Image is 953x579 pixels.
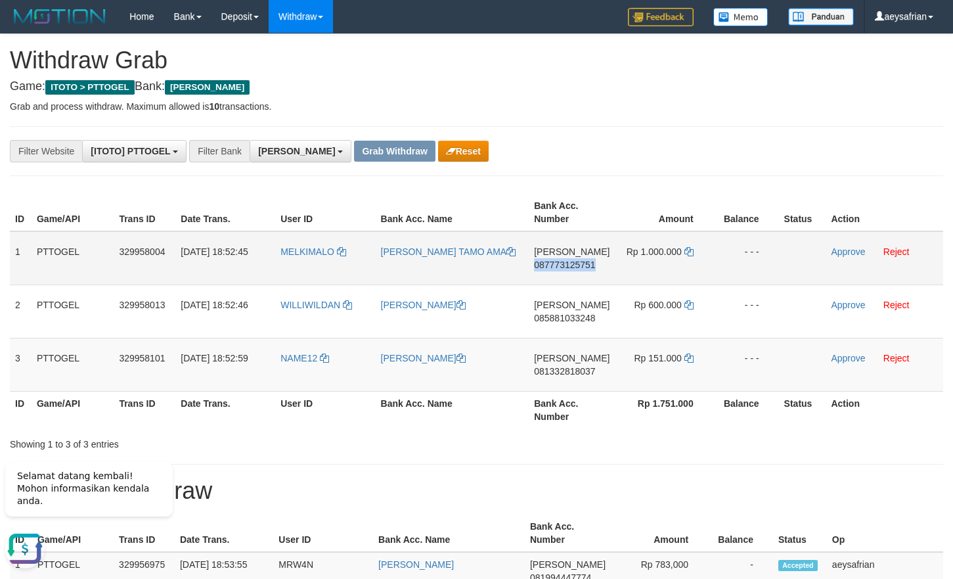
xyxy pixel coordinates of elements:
td: 2 [10,285,32,338]
td: - - - [713,285,779,338]
a: Copy 151000 to clipboard [684,353,694,363]
th: Op [827,515,943,552]
span: Copy 087773125751 to clipboard [534,260,595,270]
span: [DATE] 18:52:45 [181,246,248,257]
button: Open LiveChat chat widget [5,79,45,118]
th: Date Trans. [175,515,273,552]
a: MELKIMALO [280,246,346,257]
th: Status [779,194,826,231]
td: - - - [713,231,779,285]
td: - - - [713,338,779,391]
a: Approve [831,353,865,363]
td: 1 [10,231,32,285]
th: Game/API [32,391,114,428]
button: Grab Withdraw [354,141,435,162]
button: [ITOTO] PTTOGEL [82,140,187,162]
th: Game/API [32,194,114,231]
span: 329958013 [119,300,165,310]
th: Bank Acc. Number [525,515,611,552]
span: Rp 151.000 [634,353,681,363]
th: Bank Acc. Name [376,194,529,231]
a: Approve [831,300,865,310]
th: Rp 1.751.000 [615,391,713,428]
th: Bank Acc. Number [529,391,615,428]
th: Date Trans. [175,391,275,428]
span: [PERSON_NAME] [530,559,606,570]
span: MELKIMALO [280,246,334,257]
span: NAME12 [280,353,317,363]
th: Trans ID [114,391,175,428]
h4: Game: Bank: [10,80,943,93]
span: 329958101 [119,353,165,363]
th: User ID [273,515,373,552]
th: ID [10,391,32,428]
h1: 15 Latest Withdraw [10,478,943,504]
span: 329958004 [119,246,165,257]
th: Amount [611,515,708,552]
div: Showing 1 to 3 of 3 entries [10,432,388,451]
a: Reject [883,246,910,257]
img: MOTION_logo.png [10,7,110,26]
a: NAME12 [280,353,329,363]
th: User ID [275,391,375,428]
span: [ITOTO] PTTOGEL [91,146,170,156]
th: Balance [713,194,779,231]
div: Filter Website [10,140,82,162]
a: WILLIWILDAN [280,300,352,310]
a: Reject [883,353,910,363]
strong: 10 [209,101,219,112]
th: ID [10,194,32,231]
span: [PERSON_NAME] [534,246,609,257]
a: [PERSON_NAME] [381,300,466,310]
td: PTTOGEL [32,338,114,391]
span: Accepted [778,560,818,571]
th: Trans ID [114,194,175,231]
span: [PERSON_NAME] [534,300,609,310]
th: Action [826,194,943,231]
h1: Withdraw Grab [10,47,943,74]
a: [PERSON_NAME] TAMO AMA [381,246,516,257]
div: Filter Bank [189,140,250,162]
th: Balance [713,391,779,428]
a: Copy 1000000 to clipboard [684,246,694,257]
img: Button%20Memo.svg [713,8,768,26]
img: panduan.png [788,8,854,26]
a: Reject [883,300,910,310]
td: PTTOGEL [32,285,114,338]
p: Grab and process withdraw. Maximum allowed is transactions. [10,100,943,113]
a: [PERSON_NAME] [378,559,454,570]
th: User ID [275,194,375,231]
td: 3 [10,338,32,391]
span: [DATE] 18:52:59 [181,353,248,363]
th: Action [826,391,943,428]
th: Bank Acc. Number [529,194,615,231]
th: Bank Acc. Name [373,515,525,552]
th: Date Trans. [175,194,275,231]
button: [PERSON_NAME] [250,140,351,162]
a: Approve [831,246,865,257]
button: Reset [438,141,489,162]
span: Selamat datang kembali! Mohon informasikan kendala anda. [17,20,149,56]
span: WILLIWILDAN [280,300,340,310]
td: PTTOGEL [32,231,114,285]
span: [DATE] 18:52:46 [181,300,248,310]
span: Copy 081332818037 to clipboard [534,366,595,377]
span: Rp 600.000 [634,300,681,310]
th: Status [779,391,826,428]
span: Rp 1.000.000 [627,246,682,257]
span: ITOTO > PTTOGEL [45,80,135,95]
a: [PERSON_NAME] [381,353,466,363]
th: Bank Acc. Name [376,391,529,428]
img: Feedback.jpg [628,8,694,26]
th: Status [773,515,827,552]
span: [PERSON_NAME] [165,80,250,95]
a: Copy 600000 to clipboard [684,300,694,310]
th: Balance [708,515,773,552]
span: [PERSON_NAME] [258,146,335,156]
span: [PERSON_NAME] [534,353,609,363]
th: Amount [615,194,713,231]
span: Copy 085881033248 to clipboard [534,313,595,323]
